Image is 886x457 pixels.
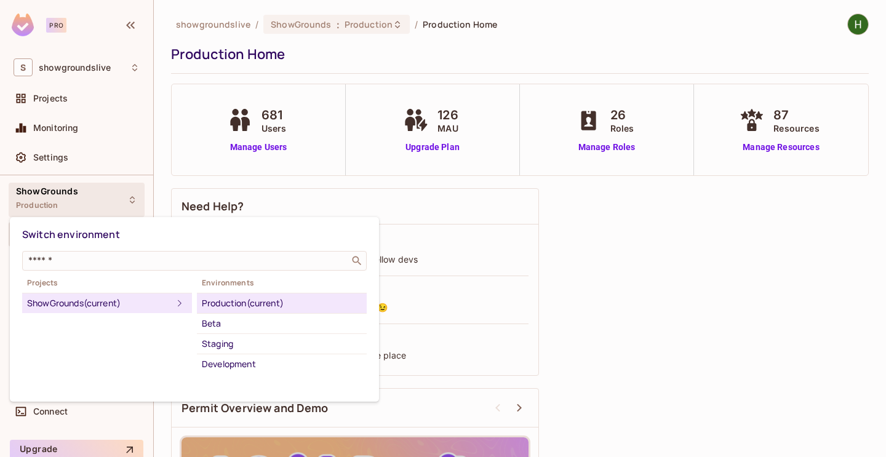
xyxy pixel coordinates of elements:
div: Staging [202,336,362,351]
span: Projects [22,278,192,288]
div: Production (current) [202,296,362,311]
span: Environments [197,278,367,288]
span: Switch environment [22,228,120,241]
div: Development [202,357,362,372]
div: Beta [202,316,362,331]
div: ShowGrounds (current) [27,296,172,311]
